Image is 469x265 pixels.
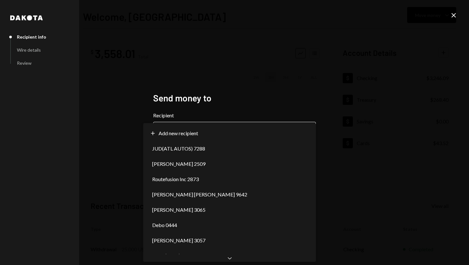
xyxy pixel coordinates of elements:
span: JUD(ATL AUTOS) 7288 [152,145,205,152]
div: Recipient info [17,34,46,40]
span: [PERSON_NAME] 3065 [152,206,205,214]
div: Review [17,60,32,66]
span: Great(Dapo) 2682 [152,252,193,260]
span: Routefusion Inc 2873 [152,175,199,183]
span: [PERSON_NAME] 2509 [152,160,205,168]
button: Recipient [153,122,316,140]
label: Recipient [153,112,316,119]
span: [PERSON_NAME] [PERSON_NAME] 9642 [152,191,247,198]
span: Debo 0444 [152,221,177,229]
div: Wire details [17,47,41,53]
span: Add new recipient [159,129,198,137]
span: [PERSON_NAME] 3057 [152,237,205,244]
h2: Send money to [153,92,316,104]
